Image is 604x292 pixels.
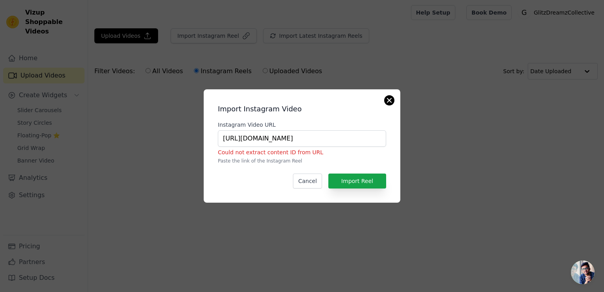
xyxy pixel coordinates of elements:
[218,103,386,115] h2: Import Instagram Video
[385,96,394,105] button: Close modal
[218,130,386,147] input: https://www.instagram.com/reel/ABC123/
[293,174,322,189] button: Cancel
[571,261,595,284] a: Open chat
[218,148,386,156] p: Could not extract content ID from URL
[328,174,386,189] button: Import Reel
[218,158,386,164] p: Paste the link of the Instagram Reel
[218,121,386,129] label: Instagram Video URL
